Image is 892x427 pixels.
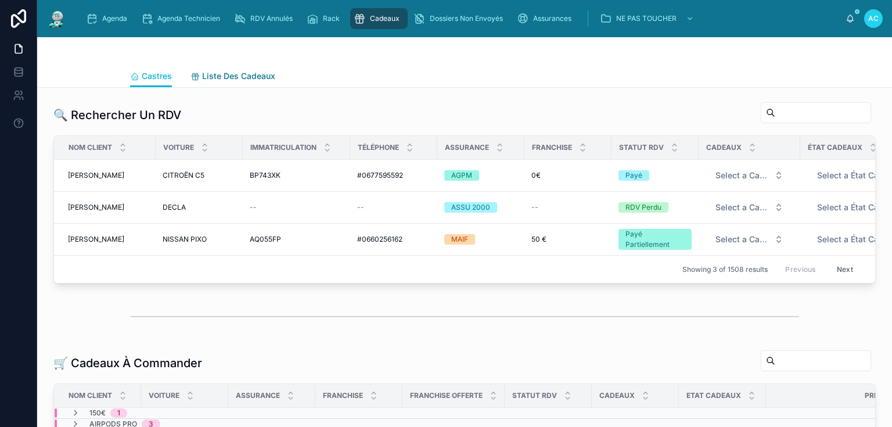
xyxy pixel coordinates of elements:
span: CITROËN C5 [163,171,204,180]
div: Payé [625,170,642,181]
span: Select a Cadeau [715,170,769,181]
span: NE PAS TOUCHER [616,14,677,23]
div: 1 [117,408,120,418]
a: #0677595592 [357,171,430,180]
a: [PERSON_NAME] [68,235,149,244]
a: Select Button [706,228,793,250]
a: NISSAN PIXO [163,235,236,244]
a: RDV Annulés [231,8,301,29]
span: Select a Cadeau [715,234,769,245]
a: [PERSON_NAME] [68,203,149,212]
span: Assurance [445,143,489,152]
span: Select a État Cadeaux [817,234,890,245]
div: MAIF [451,234,468,245]
a: AGPM [444,170,517,181]
a: RDV Perdu [618,202,692,213]
a: 0€ [531,171,605,180]
span: AC [868,14,879,23]
span: Select a Cadeau [715,202,769,213]
a: CITROËN C5 [163,171,236,180]
a: Assurances [513,8,580,29]
div: RDV Perdu [625,202,661,213]
span: 0€ [531,171,541,180]
a: -- [250,203,343,212]
span: Voiture [149,391,179,400]
span: NISSAN PIXO [163,235,207,244]
span: 50 € [531,235,546,244]
span: Immatriculation [250,143,316,152]
a: Select Button [706,164,793,186]
h1: 🔍 Rechercher Un RDV [53,107,181,123]
span: Castres [142,70,172,82]
a: Agenda Technicien [138,8,228,29]
span: BP743XK [250,171,280,180]
a: -- [531,203,605,212]
a: NE PAS TOUCHER [596,8,700,29]
span: -- [250,203,257,212]
a: BP743XK [250,171,343,180]
a: [PERSON_NAME] [68,171,149,180]
a: Select Button [706,196,793,218]
button: Select Button [706,165,793,186]
span: [PERSON_NAME] [68,171,124,180]
span: RDV Annulés [250,14,293,23]
span: Select a État Cadeaux [817,202,890,213]
img: App logo [46,9,67,28]
span: Assurances [533,14,571,23]
span: DECLA [163,203,186,212]
span: [PERSON_NAME] [68,203,124,212]
span: Cadeaux [706,143,742,152]
span: Nom Client [69,143,112,152]
span: Franchise [532,143,572,152]
span: #0677595592 [357,171,403,180]
span: Select a État Cadeaux [817,170,890,181]
span: Statut RDV [619,143,664,152]
span: Agenda Technicien [157,14,220,23]
span: -- [357,203,364,212]
div: ASSU 2000 [451,202,490,213]
a: Payé Partiellement [618,229,692,250]
span: Assurance [236,391,280,400]
span: Statut RDV [512,391,557,400]
a: -- [357,203,430,212]
div: scrollable content [77,6,846,31]
span: 150€ [89,408,106,418]
button: Next [829,260,861,278]
a: ASSU 2000 [444,202,517,213]
button: Select Button [706,197,793,218]
span: Franchise Offerte [410,391,483,400]
a: MAIF [444,234,517,245]
a: Castres [130,66,172,88]
h1: 🛒 Cadeaux À Commander [53,355,202,371]
span: [PERSON_NAME] [68,235,124,244]
span: Showing 3 of 1508 results [682,265,768,274]
a: Cadeaux [350,8,408,29]
span: État Cadeaux [808,143,862,152]
a: Payé [618,170,692,181]
span: AQ055FP [250,235,281,244]
div: Payé Partiellement [625,229,685,250]
div: AGPM [451,170,472,181]
a: Agenda [82,8,135,29]
span: Liste Des Cadeaux [202,70,275,82]
a: Liste Des Cadeaux [190,66,275,89]
button: Select Button [706,229,793,250]
a: Rack [303,8,348,29]
span: -- [531,203,538,212]
a: #0660256162 [357,235,430,244]
span: Cadeaux [370,14,400,23]
span: Agenda [102,14,127,23]
span: Etat Cadeaux [686,391,741,400]
a: Dossiers Non Envoyés [410,8,511,29]
span: Téléphone [358,143,399,152]
a: AQ055FP [250,235,343,244]
span: Rack [323,14,340,23]
a: 50 € [531,235,605,244]
span: #0660256162 [357,235,402,244]
span: Cadeaux [599,391,635,400]
span: Nom Client [69,391,112,400]
span: Dossiers Non Envoyés [430,14,503,23]
span: Franchise [323,391,363,400]
a: DECLA [163,203,236,212]
span: Voiture [163,143,194,152]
